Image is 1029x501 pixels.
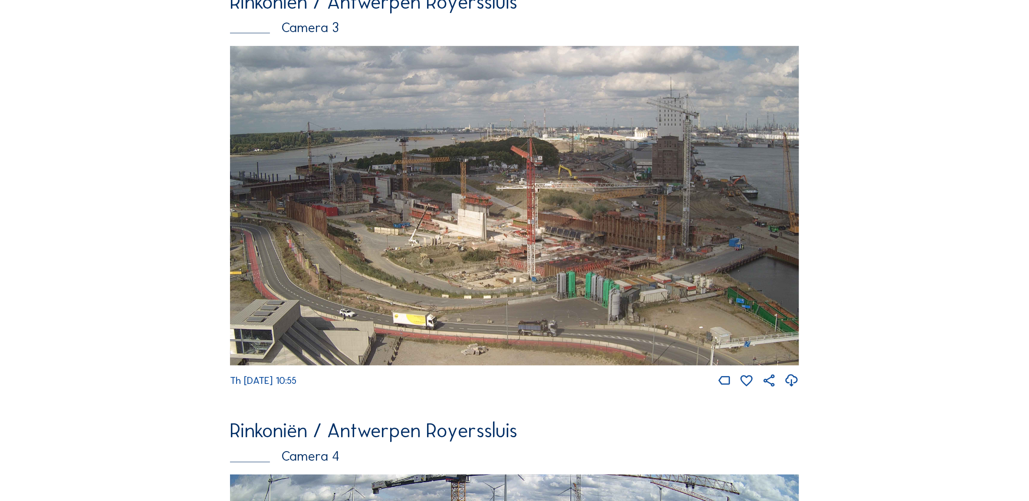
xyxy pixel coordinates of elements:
[230,421,799,440] div: Rinkoniën / Antwerpen Royerssluis
[230,449,799,463] div: Camera 4
[230,46,799,366] img: Image
[230,21,799,35] div: Camera 3
[230,375,296,386] span: Th [DATE] 10:55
